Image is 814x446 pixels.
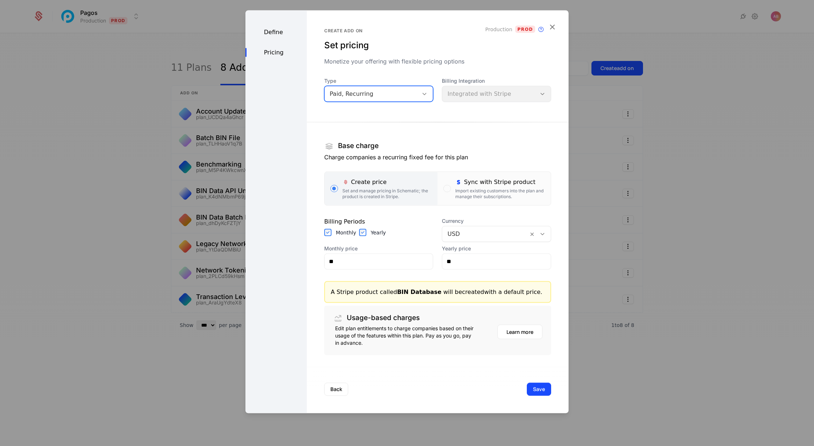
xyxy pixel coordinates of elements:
div: Pricing [245,48,307,57]
div: Sync with Stripe product [455,177,545,186]
label: Monthly price [324,245,434,252]
div: A Stripe product will be created with a default price. [331,287,545,296]
div: Create add on [324,28,551,33]
div: Monetize your offering with flexible pricing options [324,57,551,65]
div: Import existing customers into the plan and manage their subscriptions. [455,188,545,199]
label: Yearly [371,229,386,236]
button: Back [324,382,348,396]
div: Edit plan entitlements to charge companies based on their usage of the features within this plan.... [335,324,475,346]
div: Set pricing [324,39,551,51]
div: Billing Periods [324,217,434,226]
b: BIN Database [397,288,441,295]
label: Yearly price [442,245,551,252]
span: Prod [515,25,535,33]
div: Paid, Recurring [330,89,414,98]
h1: Usage-based charges [347,315,420,322]
p: Charge companies a recurring fixed fee for this plan [324,152,551,161]
label: Monthly [336,229,356,236]
div: Create price [342,177,432,186]
div: Set and manage pricing in Schematic; the product is created in Stripe. [342,188,432,199]
div: Define [245,28,307,36]
span: Type [324,77,434,84]
span: called [380,288,441,295]
h1: Base charge [338,143,379,150]
button: Save [527,382,551,396]
span: Currency [442,217,551,224]
button: Learn more [497,324,542,339]
span: Production [485,25,512,33]
span: Billing Integration [442,77,551,84]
